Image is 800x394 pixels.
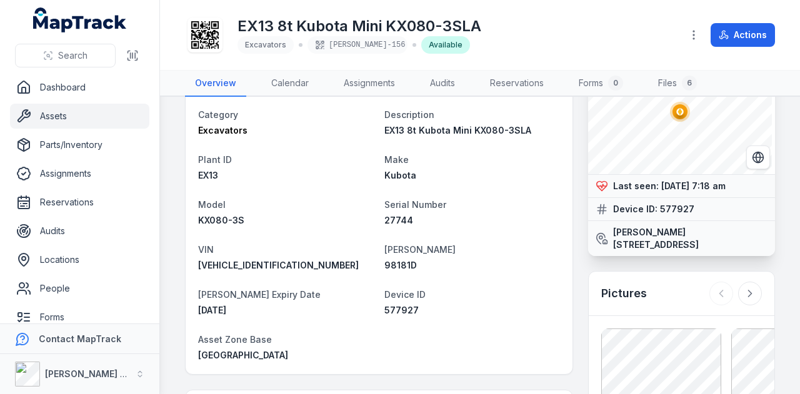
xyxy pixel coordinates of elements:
button: Search [15,44,116,67]
canvas: Map [588,49,772,174]
strong: 577927 [660,203,694,215]
h3: Pictures [601,285,647,302]
span: [DATE] 7:18 am [661,180,726,191]
time: 19/09/2025, 7:18:10 am [661,180,726,191]
span: Description [384,109,434,120]
span: Search [58,49,87,62]
a: Forms [10,305,149,330]
span: Plant ID [198,154,232,165]
a: Locations [10,247,149,272]
span: EX13 [198,170,218,180]
span: KX080-3S [198,215,244,225]
span: [GEOGRAPHIC_DATA] [198,350,288,360]
strong: [PERSON_NAME] Group [45,368,147,379]
span: 98181D [384,260,417,270]
button: Switch to Satellite View [746,145,770,169]
span: [VEHICLE_IDENTIFICATION_NUMBER] [198,260,359,270]
time: 18/02/2026, 11:00:00 am [198,305,226,315]
a: Reservations [10,190,149,215]
a: People [10,276,149,301]
span: Category [198,109,238,120]
a: Assignments [334,71,405,97]
div: Available [421,36,470,54]
h1: EX13 8t Kubota Mini KX080-3SLA [237,16,481,36]
a: Parts/Inventory [10,132,149,157]
a: Files6 [648,71,707,97]
a: Reservations [480,71,554,97]
span: Excavators [198,125,247,135]
a: Assignments [10,161,149,186]
span: Model [198,199,226,210]
a: Forms0 [569,71,633,97]
strong: Device ID: [613,203,657,215]
span: Device ID [384,289,426,300]
span: Make [384,154,409,165]
span: EX13 8t Kubota Mini KX080-3SLA [384,125,531,135]
a: Audits [10,219,149,244]
strong: Last seen: [613,180,659,192]
span: [PERSON_NAME] Expiry Date [198,289,321,300]
span: 27744 [384,215,413,225]
span: Excavators [245,40,286,49]
span: [DATE] [198,305,226,315]
button: Actions [711,23,775,47]
span: [PERSON_NAME] [384,244,456,255]
a: Calendar [261,71,319,97]
span: 577927 [384,305,419,315]
strong: [PERSON_NAME][STREET_ADDRESS] [613,226,767,251]
a: MapTrack [33,7,127,32]
a: Audits [420,71,465,97]
a: Dashboard [10,75,149,100]
span: Kubota [384,170,416,180]
strong: Contact MapTrack [39,333,121,344]
a: Overview [185,71,246,97]
span: Serial Number [384,199,446,210]
div: [PERSON_NAME]-156 [307,36,407,54]
div: 6 [682,76,697,91]
span: VIN [198,244,214,255]
div: 0 [608,76,623,91]
span: Asset Zone Base [198,334,272,345]
a: Assets [10,104,149,129]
